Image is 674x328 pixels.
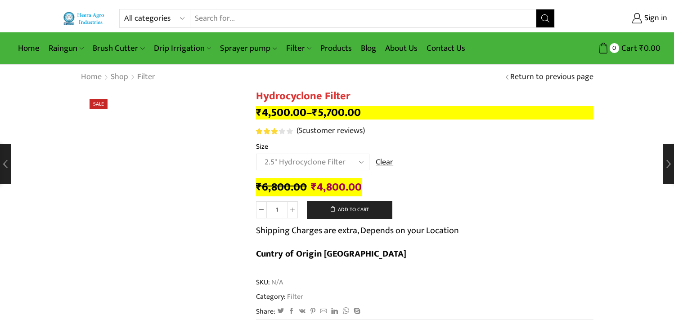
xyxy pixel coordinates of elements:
span: 0 [610,43,619,53]
a: Clear options [376,157,393,168]
a: Drip Irrigation [149,38,216,59]
a: Shop [110,71,129,83]
a: (5customer reviews) [297,125,365,137]
a: Raingun [44,38,88,59]
bdi: 4,500.00 [256,103,306,122]
nav: Breadcrumb [81,71,156,83]
a: Sprayer pump [216,38,281,59]
a: Products [316,38,356,59]
span: Sign in [642,13,667,24]
span: Rated out of 5 based on customer ratings [256,128,279,134]
input: Search for... [190,9,536,27]
a: Filter [286,291,303,302]
b: Cuntry of Origin [GEOGRAPHIC_DATA] [256,246,406,262]
a: Contact Us [422,38,470,59]
bdi: 0.00 [639,41,661,55]
a: Home [81,71,102,83]
span: Category: [256,292,303,302]
bdi: 5,700.00 [312,103,361,122]
span: Sale [90,99,108,109]
span: ₹ [256,103,262,122]
div: Rated 3.20 out of 5 [256,128,292,134]
input: Product quantity [267,201,287,218]
span: ₹ [312,103,318,122]
h1: Hydrocyclone Filter [256,90,593,103]
span: SKU: [256,277,593,288]
label: Size [256,142,268,152]
span: ₹ [311,178,317,196]
a: Home [13,38,44,59]
a: 0 Cart ₹0.00 [564,40,661,57]
a: Blog [356,38,381,59]
p: – [256,106,593,120]
button: Add to cart [307,201,392,219]
span: 5 [298,124,302,137]
bdi: 4,800.00 [311,178,362,196]
a: Return to previous page [510,71,593,83]
span: ₹ [639,41,644,55]
a: Brush Cutter [88,38,149,59]
span: Share: [256,306,275,317]
a: Filter [282,38,316,59]
span: Cart [619,42,637,54]
span: N/A [270,277,283,288]
a: Filter [137,71,156,83]
p: Shipping Charges are extra, Depends on your Location [256,223,459,238]
button: Search button [536,9,554,27]
bdi: 6,800.00 [256,178,307,196]
span: 5 [256,128,294,134]
span: ₹ [256,178,262,196]
a: Sign in [568,10,667,27]
a: About Us [381,38,422,59]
